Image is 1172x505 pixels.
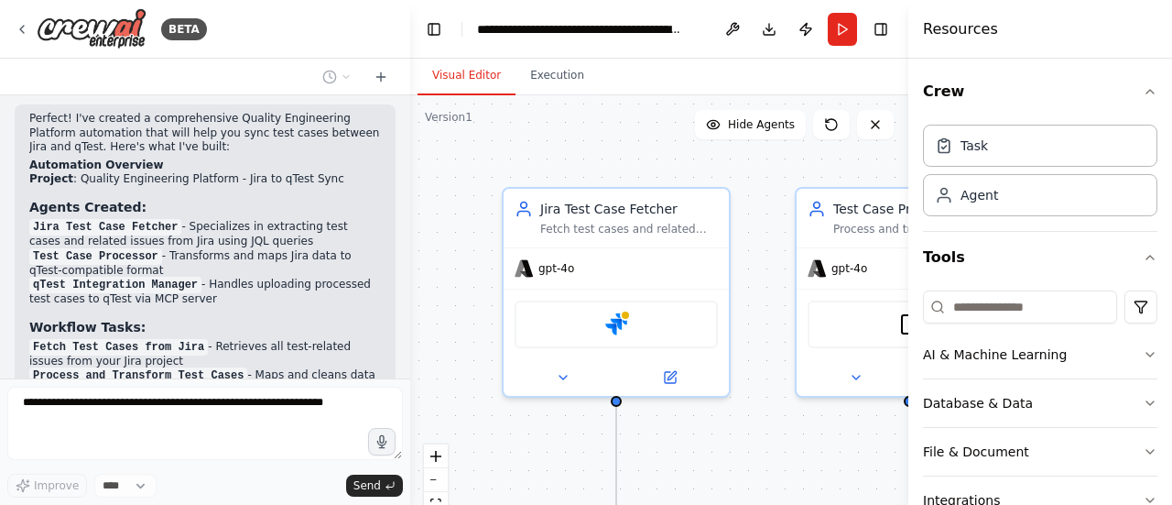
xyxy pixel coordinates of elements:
[29,368,381,398] li: - Maps and cleans data for qTest compatibility
[29,200,146,214] strong: Agents Created:
[424,445,448,468] button: zoom in
[538,261,574,276] span: gpt-4o
[923,428,1157,476] button: File & Document
[923,379,1157,427] button: Database & Data
[868,16,894,42] button: Hide right sidebar
[29,248,162,265] code: Test Case Processor
[728,117,795,132] span: Hide Agents
[831,261,867,276] span: gpt-4o
[29,340,381,369] li: - Retrieves all test-related issues from your Jira project
[923,346,1067,364] div: AI & Machine Learning
[424,468,448,492] button: zoom out
[923,117,1157,231] div: Crew
[923,232,1157,283] button: Tools
[923,394,1033,412] div: Database & Data
[421,16,447,42] button: Hide left sidebar
[502,187,731,398] div: Jira Test Case FetcherFetch test cases and related issues from Jira using JQL queries to identify...
[515,57,599,95] button: Execution
[29,278,381,307] li: - Handles uploading processed test cases to qTest via MCP server
[29,172,381,187] p: : Quality Engineering Platform - Jira to qTest Sync
[29,220,381,249] li: - Specializes in extracting test cases and related issues from Jira using JQL queries
[540,200,718,218] div: Jira Test Case Fetcher
[29,112,381,155] p: Perfect! I've created a comprehensive Quality Engineering Platform automation that will help you ...
[960,137,988,155] div: Task
[315,66,359,88] button: Switch to previous chat
[605,313,627,335] img: Jira
[695,110,806,139] button: Hide Agents
[425,110,472,125] div: Version 1
[618,367,722,389] button: Open in side panel
[418,57,515,95] button: Visual Editor
[29,339,208,356] code: Fetch Test Cases from Jira
[29,320,146,335] strong: Workflow Tasks:
[29,159,163,171] strong: Automation Overview
[923,66,1157,117] button: Crew
[833,222,1011,236] div: Process and transform test cases from Jira format to standardized format suitable for uploading t...
[346,475,403,497] button: Send
[960,186,998,204] div: Agent
[923,18,998,40] h4: Resources
[923,331,1157,379] button: AI & Machine Learning
[7,474,87,498] button: Improve
[898,313,920,335] img: FileReadTool
[29,277,201,293] code: qTest Integration Manager
[923,443,1029,461] div: File & Document
[540,222,718,236] div: Fetch test cases and related issues from Jira using JQL queries to identify test artifacts, accep...
[29,219,181,236] code: Jira Test Case Fetcher
[29,249,381,279] li: - Transforms and maps Jira data to qTest-compatible format
[29,172,73,185] strong: Project
[29,368,247,384] code: Process and Transform Test Cases
[37,8,146,49] img: Logo
[161,18,207,40] div: BETA
[477,20,683,38] nav: breadcrumb
[795,187,1024,398] div: Test Case ProcessorProcess and transform test cases from Jira format to standardized format suita...
[34,478,79,493] span: Improve
[833,200,1011,218] div: Test Case Processor
[353,478,381,493] span: Send
[366,66,396,88] button: Start a new chat
[368,428,396,456] button: Click to speak your automation idea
